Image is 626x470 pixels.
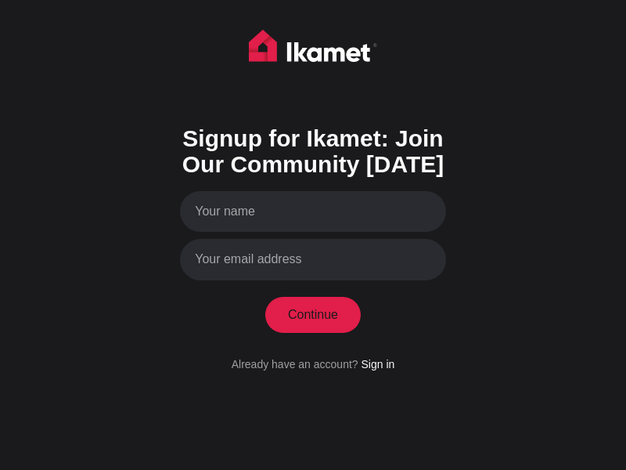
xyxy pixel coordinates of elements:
[180,239,446,280] input: Your email address
[180,125,446,177] h1: Signup for Ikamet: Join Our Community [DATE]
[180,191,446,233] input: Your name
[265,297,361,333] button: Continue
[249,30,377,69] img: Ikamet home
[361,358,394,371] a: Sign in
[232,358,358,371] span: Already have an account?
